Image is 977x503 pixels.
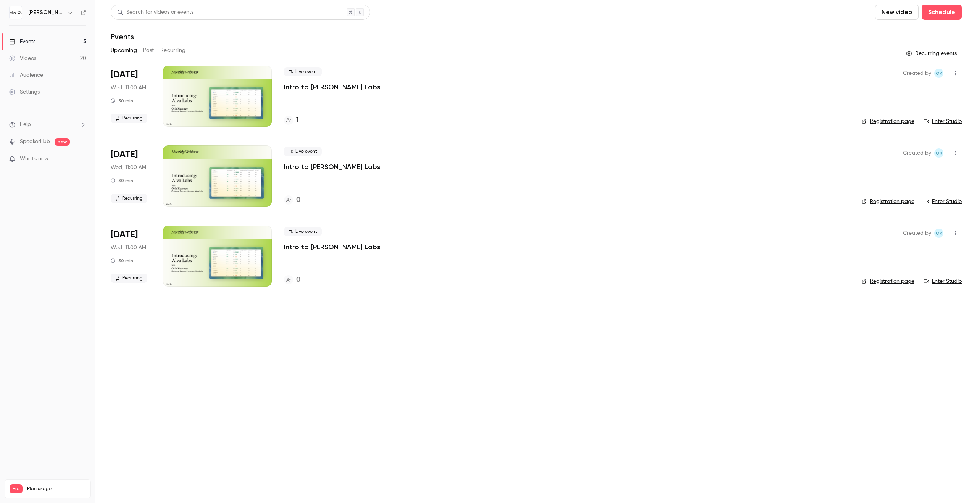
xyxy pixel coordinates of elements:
span: Live event [284,227,322,236]
div: Videos [9,55,36,62]
a: Registration page [861,277,914,285]
div: Dec 17 Wed, 11:00 AM (Europe/Stockholm) [111,226,151,287]
a: 0 [284,275,300,285]
span: Recurring [111,274,147,283]
span: Live event [284,147,322,156]
span: new [55,138,70,146]
li: help-dropdown-opener [9,121,86,129]
span: OK [936,229,942,238]
span: Live event [284,67,322,76]
h4: 0 [296,195,300,205]
a: 1 [284,115,299,125]
h4: 0 [296,275,300,285]
div: Nov 26 Wed, 11:00 AM (Europe/Stockholm) [111,145,151,206]
span: Orla Kearney [934,69,943,78]
a: Intro to [PERSON_NAME] Labs [284,242,380,251]
a: Intro to [PERSON_NAME] Labs [284,82,380,92]
div: Search for videos or events [117,8,193,16]
span: Recurring [111,194,147,203]
a: 0 [284,195,300,205]
button: Upcoming [111,44,137,56]
span: Created by [903,148,931,158]
a: Enter Studio [924,118,962,125]
button: Recurring events [903,47,962,60]
a: SpeakerHub [20,138,50,146]
h6: [PERSON_NAME][GEOGRAPHIC_DATA] [28,9,64,16]
span: What's new [20,155,48,163]
span: Created by [903,229,931,238]
span: Wed, 11:00 AM [111,84,146,92]
div: 30 min [111,98,133,104]
a: Intro to [PERSON_NAME] Labs [284,162,380,171]
button: Past [143,44,154,56]
h4: 1 [296,115,299,125]
span: Help [20,121,31,129]
span: Wed, 11:00 AM [111,244,146,251]
div: Settings [9,88,40,96]
button: Recurring [160,44,186,56]
span: Created by [903,69,931,78]
span: [DATE] [111,69,138,81]
div: 30 min [111,258,133,264]
button: New video [875,5,919,20]
a: Registration page [861,198,914,205]
span: Pro [10,484,23,493]
div: Events [9,38,35,45]
h1: Events [111,32,134,41]
img: Alva Academy [10,6,22,19]
span: Orla Kearney [934,229,943,238]
span: [DATE] [111,148,138,161]
a: Enter Studio [924,277,962,285]
span: OK [936,148,942,158]
a: Enter Studio [924,198,962,205]
span: [DATE] [111,229,138,241]
div: Audience [9,71,43,79]
div: Oct 22 Wed, 11:00 AM (Europe/Stockholm) [111,66,151,127]
span: Plan usage [27,486,86,492]
span: OK [936,69,942,78]
a: Registration page [861,118,914,125]
span: Wed, 11:00 AM [111,164,146,171]
button: Schedule [922,5,962,20]
span: Orla Kearney [934,148,943,158]
div: 30 min [111,177,133,184]
span: Recurring [111,114,147,123]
